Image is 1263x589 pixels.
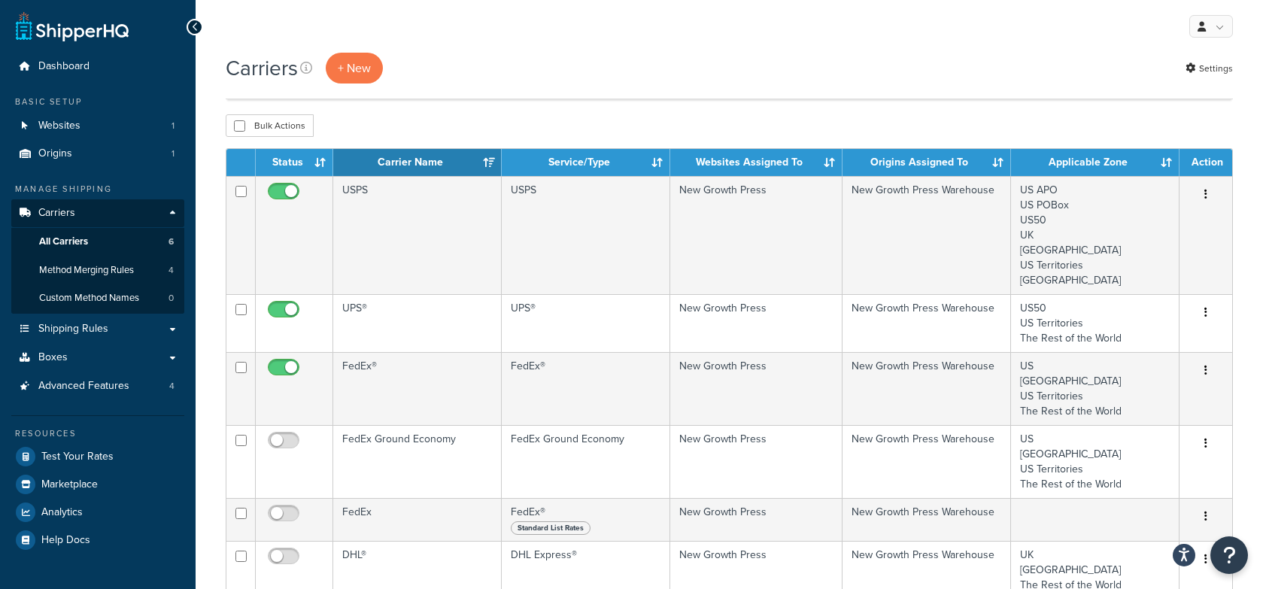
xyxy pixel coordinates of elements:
td: FedEx® [502,352,670,425]
a: Test Your Rates [11,443,184,470]
td: New Growth Press Warehouse [843,176,1011,294]
td: FedEx® [502,498,670,541]
li: Method Merging Rules [11,257,184,284]
td: UPS® [502,294,670,352]
h1: Carriers [226,53,298,83]
a: Boxes [11,344,184,372]
th: Status: activate to sort column ascending [256,149,333,176]
span: Standard List Rates [511,521,591,535]
td: New Growth Press [670,352,842,425]
td: New Growth Press Warehouse [843,352,1011,425]
li: Origins [11,140,184,168]
li: Custom Method Names [11,284,184,312]
td: FedEx [333,498,502,541]
span: Websites [38,120,80,132]
a: Method Merging Rules 4 [11,257,184,284]
a: Shipping Rules [11,315,184,343]
span: Method Merging Rules [39,264,134,277]
th: Origins Assigned To: activate to sort column ascending [843,149,1011,176]
td: New Growth Press Warehouse [843,425,1011,498]
button: Bulk Actions [226,114,314,137]
td: US [GEOGRAPHIC_DATA] US Territories The Rest of the World [1011,352,1180,425]
a: Websites 1 [11,112,184,140]
td: US [GEOGRAPHIC_DATA] US Territories The Rest of the World [1011,425,1180,498]
span: Advanced Features [38,380,129,393]
td: US50 US Territories The Rest of the World [1011,294,1180,352]
td: New Growth Press Warehouse [843,294,1011,352]
td: New Growth Press [670,498,842,541]
button: Open Resource Center [1210,536,1248,574]
a: Dashboard [11,53,184,80]
li: All Carriers [11,228,184,256]
a: Help Docs [11,527,184,554]
li: Websites [11,112,184,140]
td: New Growth Press [670,425,842,498]
a: Advanced Features 4 [11,372,184,400]
th: Service/Type: activate to sort column ascending [502,149,670,176]
span: 1 [172,120,175,132]
td: FedEx® [333,352,502,425]
span: Carriers [38,207,75,220]
button: + New [326,53,383,83]
span: Origins [38,147,72,160]
a: Origins 1 [11,140,184,168]
div: Manage Shipping [11,183,184,196]
span: All Carriers [39,235,88,248]
li: Carriers [11,199,184,314]
td: UPS® [333,294,502,352]
div: Basic Setup [11,96,184,108]
span: 0 [169,292,174,305]
span: Test Your Rates [41,451,114,463]
td: New Growth Press Warehouse [843,498,1011,541]
span: 4 [169,264,174,277]
span: Dashboard [38,60,90,73]
span: 4 [169,380,175,393]
th: Action [1180,149,1232,176]
td: New Growth Press [670,176,842,294]
td: FedEx Ground Economy [502,425,670,498]
span: Shipping Rules [38,323,108,335]
a: Analytics [11,499,184,526]
a: ShipperHQ Home [16,11,129,41]
td: USPS [333,176,502,294]
div: Resources [11,427,184,440]
span: 6 [169,235,174,248]
td: FedEx Ground Economy [333,425,502,498]
td: USPS [502,176,670,294]
th: Carrier Name: activate to sort column ascending [333,149,502,176]
a: Marketplace [11,471,184,498]
td: US APO US POBox US50 UK [GEOGRAPHIC_DATA] US Territories [GEOGRAPHIC_DATA] [1011,176,1180,294]
th: Websites Assigned To: activate to sort column ascending [670,149,842,176]
a: Settings [1186,58,1233,79]
span: 1 [172,147,175,160]
span: Help Docs [41,534,90,547]
span: Custom Method Names [39,292,139,305]
a: Carriers [11,199,184,227]
td: New Growth Press [670,294,842,352]
a: Custom Method Names 0 [11,284,184,312]
span: Boxes [38,351,68,364]
li: Advanced Features [11,372,184,400]
th: Applicable Zone: activate to sort column ascending [1011,149,1180,176]
span: Marketplace [41,478,98,491]
span: Analytics [41,506,83,519]
a: All Carriers 6 [11,228,184,256]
